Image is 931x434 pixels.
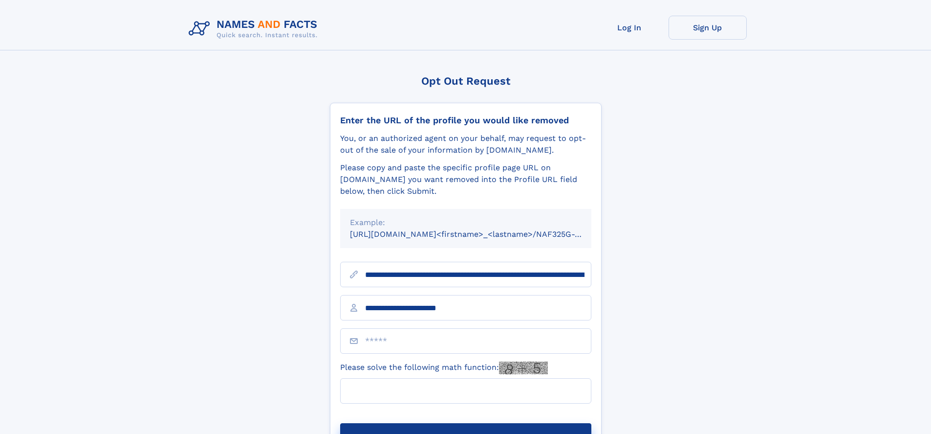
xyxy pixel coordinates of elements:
[340,133,591,156] div: You, or an authorized agent on your behalf, may request to opt-out of the sale of your informatio...
[330,75,602,87] div: Opt Out Request
[350,217,582,228] div: Example:
[340,162,591,197] div: Please copy and paste the specific profile page URL on [DOMAIN_NAME] you want removed into the Pr...
[340,115,591,126] div: Enter the URL of the profile you would like removed
[669,16,747,40] a: Sign Up
[350,229,610,239] small: [URL][DOMAIN_NAME]<firstname>_<lastname>/NAF325G-xxxxxxxx
[590,16,669,40] a: Log In
[185,16,325,42] img: Logo Names and Facts
[340,362,548,374] label: Please solve the following math function:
